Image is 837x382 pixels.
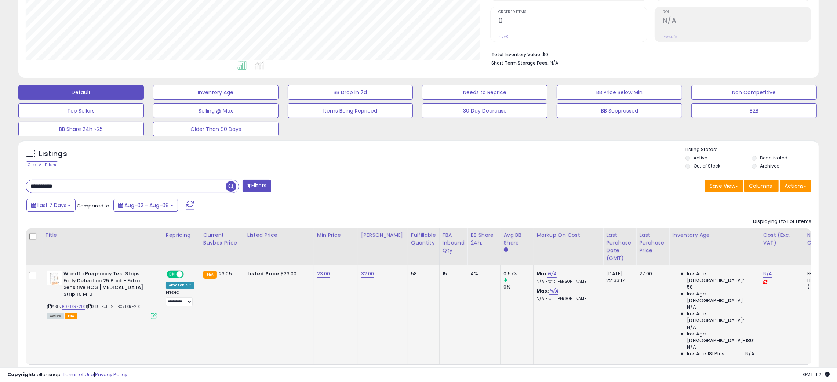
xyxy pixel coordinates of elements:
div: [DATE] 22:33:17 [606,271,630,284]
a: 32.00 [361,270,374,278]
span: Inv. Age 181 Plus: [687,350,725,357]
span: Inv. Age [DEMOGRAPHIC_DATA]: [687,291,754,304]
li: $0 [491,49,806,58]
label: Archived [760,163,780,169]
b: Min: [536,270,547,277]
div: ( SFP: 1 ) [807,284,831,290]
div: 4% [470,271,495,277]
img: 31Daj-DfaJL._SL40_.jpg [47,271,62,285]
small: Prev: N/A [663,34,677,39]
div: Inventory Age [672,231,757,239]
label: Active [694,155,707,161]
div: Displaying 1 to 1 of 1 items [753,218,811,225]
small: FBA [203,271,217,279]
a: N/A [763,270,772,278]
div: Title [45,231,160,239]
button: Filters [243,180,271,192]
span: N/A [745,350,754,357]
button: Columns [744,180,779,192]
div: Markup on Cost [536,231,600,239]
span: Compared to: [77,202,110,209]
div: Listed Price [247,231,311,239]
span: Aug-02 - Aug-08 [124,202,169,209]
span: FBA [65,313,77,319]
span: Inv. Age [DEMOGRAPHIC_DATA]: [687,311,754,324]
span: | SKU: Koli119- B07TXRF21X [86,304,140,309]
span: Inv. Age [DEMOGRAPHIC_DATA]: [687,271,754,284]
button: Items Being Repriced [288,103,413,118]
span: Last 7 Days [37,202,66,209]
h2: N/A [663,16,811,26]
span: All listings currently available for purchase on Amazon [47,313,64,319]
div: 0.57% [503,271,533,277]
span: OFF [183,271,194,278]
span: 23.05 [219,270,232,277]
p: N/A Profit [PERSON_NAME] [536,279,597,284]
button: BB Price Below Min [557,85,682,100]
a: N/A [547,270,556,278]
div: Last Purchase Price [639,231,666,254]
div: Last Purchase Date (GMT) [606,231,633,262]
div: $23.00 [247,271,308,277]
div: Avg BB Share [503,231,530,247]
button: Needs to Reprice [422,85,547,100]
div: BB Share 24h. [470,231,497,247]
span: ROI [663,10,811,14]
strong: Copyright [7,371,34,378]
button: BB Drop in 7d [288,85,413,100]
b: Listed Price: [247,270,281,277]
button: 30 Day Decrease [422,103,547,118]
div: 27.00 [639,271,663,277]
div: 0% [503,284,533,290]
div: Num of Comp. [807,231,834,247]
b: Max: [536,287,549,294]
b: Total Inventory Value: [491,51,541,58]
div: Fulfillable Quantity [411,231,436,247]
span: ON [167,271,177,278]
span: N/A [550,59,558,66]
button: Actions [780,180,811,192]
button: Inventory Age [153,85,279,100]
div: 58 [411,271,434,277]
button: Default [18,85,144,100]
div: ASIN: [47,271,157,318]
a: Terms of Use [63,371,94,378]
small: Avg BB Share. [503,247,508,253]
button: Selling @ Max [153,103,279,118]
b: Short Term Storage Fees: [491,60,549,66]
div: Clear All Filters [26,161,58,168]
span: Columns [749,182,772,190]
span: Ordered Items [498,10,647,14]
div: Preset: [166,290,194,306]
div: 15 [443,271,462,277]
label: Deactivated [760,155,787,161]
span: N/A [687,304,696,311]
button: B2B [691,103,817,118]
div: seller snap | | [7,371,127,378]
p: Listing States: [685,146,819,153]
th: The percentage added to the cost of goods (COGS) that forms the calculator for Min & Max prices. [534,228,603,265]
div: Cost (Exc. VAT) [763,231,801,247]
span: 58 [687,284,693,290]
span: N/A [687,324,696,331]
div: FBA: 7 [807,271,831,277]
a: Privacy Policy [95,371,127,378]
div: FBA inbound Qty [443,231,465,254]
button: Save View [705,180,743,192]
a: 23.00 [317,270,330,278]
button: Top Sellers [18,103,144,118]
button: BB Share 24h <25 [18,122,144,136]
div: Min Price [317,231,355,239]
button: BB Suppressed [557,103,682,118]
label: Out of Stock [694,163,720,169]
span: N/A [687,344,696,350]
button: Aug-02 - Aug-08 [113,199,178,212]
p: N/A Profit [PERSON_NAME] [536,296,597,301]
div: Repricing [166,231,197,239]
div: FBM: 1 [807,277,831,284]
button: Non Competitive [691,85,817,100]
div: Current Buybox Price [203,231,241,247]
h5: Listings [39,149,67,159]
button: Last 7 Days [26,199,76,212]
button: Older Than 90 Days [153,122,279,136]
